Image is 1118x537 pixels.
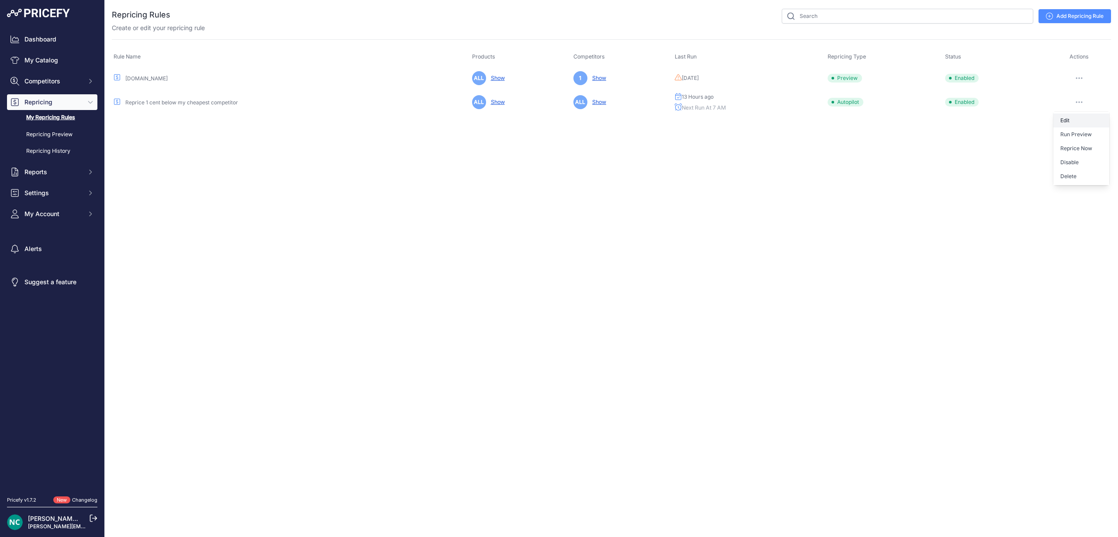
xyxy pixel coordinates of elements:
[72,497,97,503] a: Changelog
[112,9,170,21] h2: Repricing Rules
[7,110,97,125] a: My Repricing Rules
[472,95,486,109] span: ALL
[828,53,866,60] span: Repricing Type
[828,98,863,107] span: Autopilot
[828,74,862,83] span: Preview
[1053,141,1109,155] button: Reprice Now
[573,71,587,85] span: 1
[125,75,168,82] a: [DOMAIN_NAME]
[7,52,97,68] a: My Catalog
[573,95,587,109] span: ALL
[7,144,97,159] a: Repricing History
[682,93,714,100] span: 13 Hours ago
[1053,155,1109,169] button: Disable
[7,127,97,142] a: Repricing Preview
[7,164,97,180] button: Reports
[472,71,486,85] span: ALL
[1039,9,1111,23] a: Add Repricing Rule
[675,103,824,112] p: Next Run At 7 AM
[7,9,70,17] img: Pricefy Logo
[1053,169,1109,183] button: Delete
[24,98,82,107] span: Repricing
[945,98,979,107] span: Enabled
[1053,114,1109,127] a: Edit
[589,99,606,105] a: Show
[28,523,206,530] a: [PERSON_NAME][EMAIL_ADDRESS][DOMAIN_NAME][PERSON_NAME]
[675,53,697,60] span: Last Run
[573,53,605,60] span: Competitors
[7,496,36,504] div: Pricefy v1.7.2
[1053,127,1109,141] button: Run Preview
[7,31,97,486] nav: Sidebar
[24,210,82,218] span: My Account
[945,74,979,83] span: Enabled
[1070,53,1089,60] span: Actions
[28,515,89,522] a: [PERSON_NAME] NC
[7,31,97,47] a: Dashboard
[682,75,699,82] span: [DATE]
[487,99,505,105] a: Show
[945,53,961,60] span: Status
[7,73,97,89] button: Competitors
[112,24,205,32] p: Create or edit your repricing rule
[589,75,606,81] a: Show
[24,189,82,197] span: Settings
[125,99,238,106] a: Reprice 1 cent below my cheapest competitor
[114,53,141,60] span: Rule Name
[472,53,495,60] span: Products
[53,496,70,504] span: New
[7,185,97,201] button: Settings
[7,206,97,222] button: My Account
[7,274,97,290] a: Suggest a feature
[24,168,82,176] span: Reports
[487,75,505,81] a: Show
[782,9,1033,24] input: Search
[7,241,97,257] a: Alerts
[7,94,97,110] button: Repricing
[24,77,82,86] span: Competitors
